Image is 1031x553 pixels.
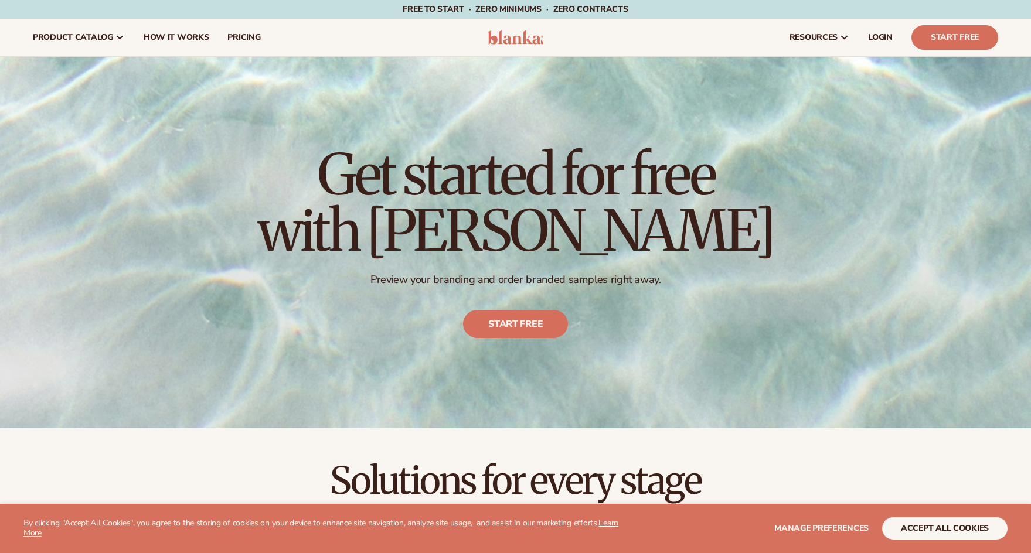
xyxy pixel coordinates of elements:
button: Manage preferences [774,517,869,540]
span: Free to start · ZERO minimums · ZERO contracts [403,4,628,15]
a: resources [780,19,859,56]
h2: Solutions for every stage [33,461,998,500]
a: pricing [218,19,270,56]
span: LOGIN [868,33,893,42]
a: Start Free [911,25,998,50]
h1: Get started for free with [PERSON_NAME] [258,146,774,259]
a: How It Works [134,19,219,56]
a: LOGIN [859,19,902,56]
a: product catalog [23,19,134,56]
span: pricing [227,33,260,42]
p: Preview your branding and order branded samples right away. [258,273,774,286]
button: accept all cookies [882,517,1008,540]
span: Manage preferences [774,523,869,534]
a: Start free [463,310,568,339]
span: product catalog [33,33,113,42]
a: Learn More [23,517,618,538]
span: How It Works [144,33,209,42]
p: By clicking "Accept All Cookies", you agree to the storing of cookies on your device to enhance s... [23,518,618,538]
img: logo [488,30,543,45]
span: resources [790,33,838,42]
